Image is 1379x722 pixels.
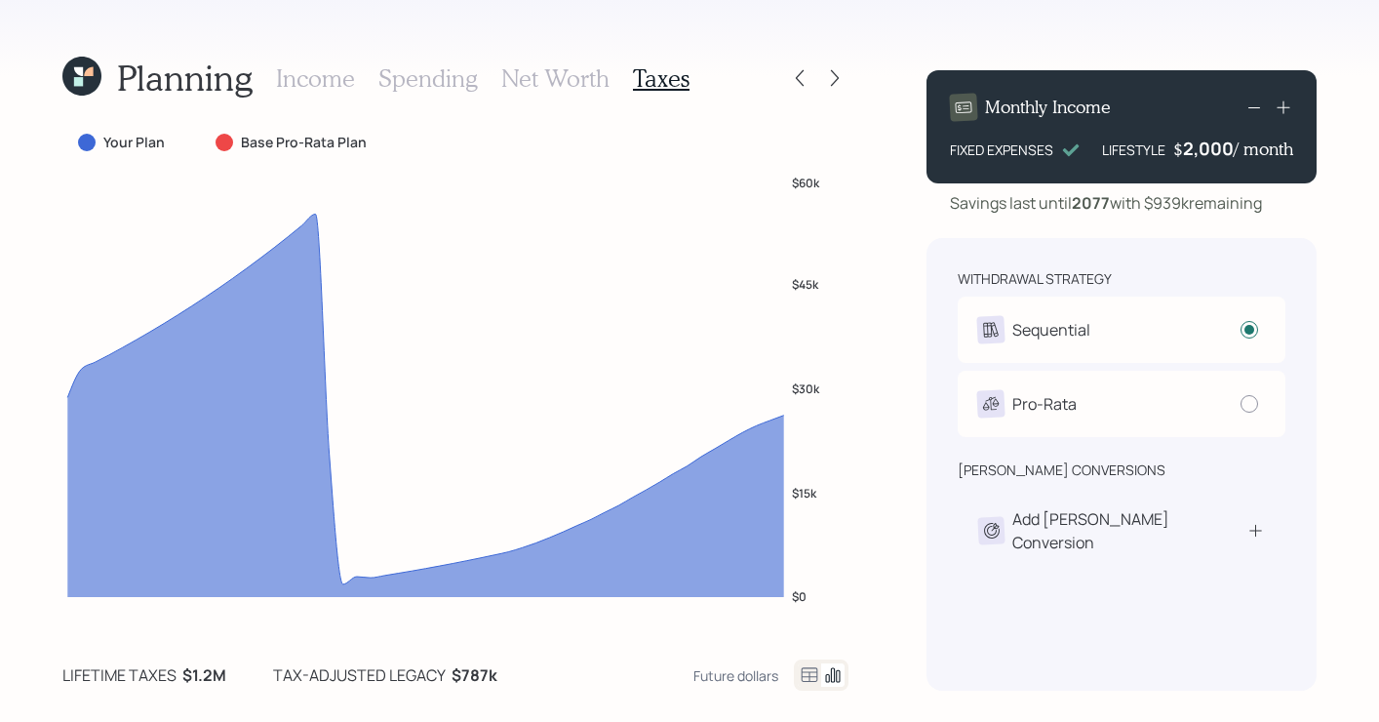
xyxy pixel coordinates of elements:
b: $1.2M [182,664,226,686]
div: lifetime taxes [62,663,177,687]
div: tax-adjusted legacy [273,663,446,687]
b: $787k [452,664,497,686]
tspan: $30k [793,381,821,397]
h3: Spending [378,64,478,93]
h3: Net Worth [501,64,610,93]
h4: / month [1234,139,1293,160]
h4: $ [1173,139,1183,160]
div: 2,000 [1183,137,1234,160]
div: Future dollars [693,666,778,685]
label: Your Plan [103,133,165,152]
tspan: $0 [793,589,808,606]
div: withdrawal strategy [958,269,1112,289]
h3: Taxes [633,64,689,93]
div: Sequential [1012,318,1090,341]
tspan: $15k [793,485,818,501]
h3: Income [276,64,355,93]
div: Savings last until with $939k remaining [950,191,1262,215]
div: FIXED EXPENSES [950,140,1053,160]
b: 2077 [1072,192,1110,214]
h4: Monthly Income [985,97,1111,118]
h1: Planning [117,57,253,99]
label: Base Pro-Rata Plan [241,133,367,152]
div: Add [PERSON_NAME] Conversion [1012,507,1246,554]
tspan: $60k [793,175,821,191]
div: LIFESTYLE [1102,140,1165,160]
tspan: $45k [793,276,820,293]
div: Pro-Rata [1012,392,1077,416]
div: [PERSON_NAME] conversions [958,461,1165,480]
